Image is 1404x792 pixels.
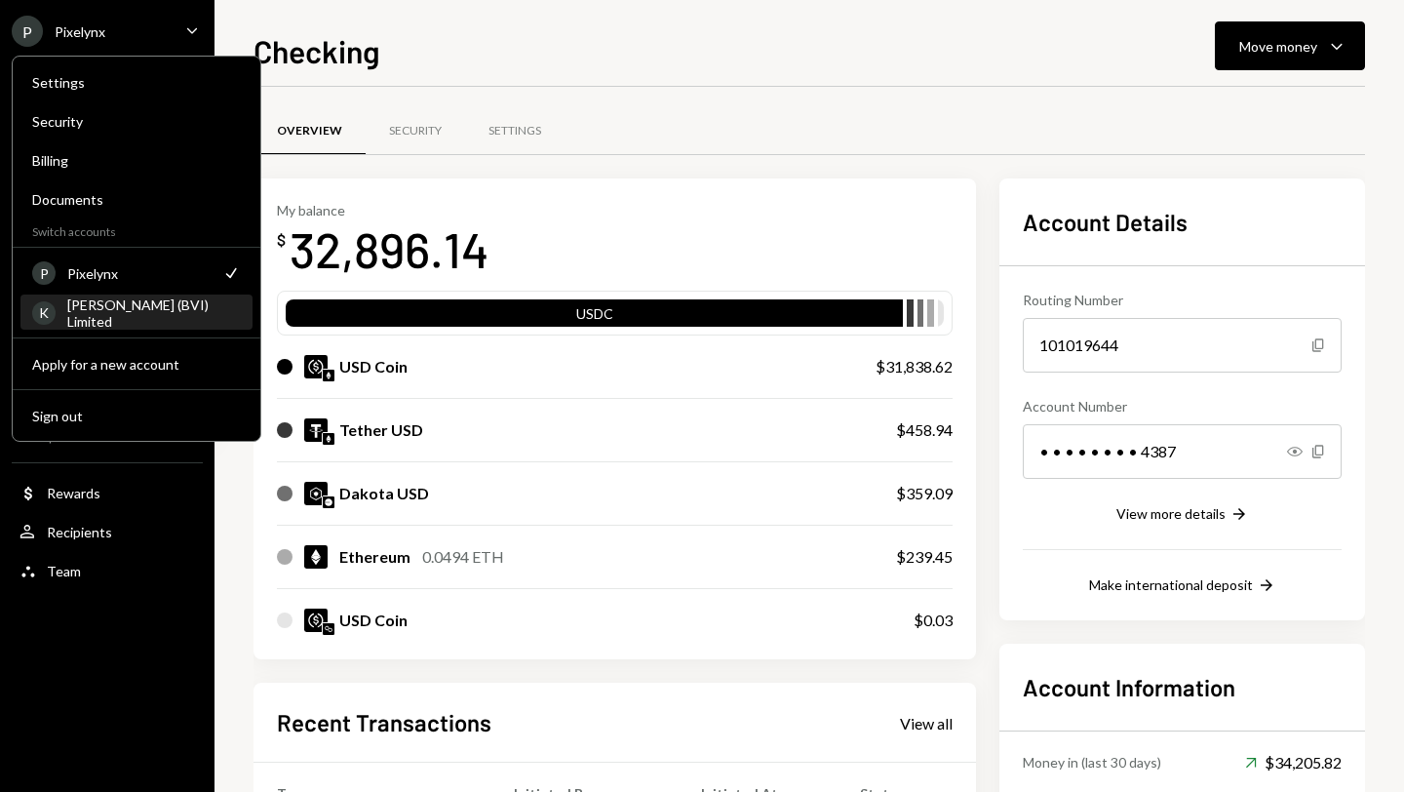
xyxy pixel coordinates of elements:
img: USDC [304,609,328,632]
div: Routing Number [1023,290,1342,310]
div: Account Number [1023,396,1342,416]
div: Move money [1239,36,1317,57]
div: Switch accounts [13,220,260,239]
div: Tether USD [339,418,423,442]
div: View more details [1116,505,1226,522]
a: Billing [20,142,253,178]
button: Move money [1215,21,1365,70]
div: K [32,301,56,325]
div: USD Coin [339,609,408,632]
div: $359.09 [896,482,953,505]
div: Dakota USD [339,482,429,505]
div: Apply for a new account [32,356,241,373]
img: ETH [304,545,328,569]
div: $34,205.82 [1245,751,1342,774]
a: Security [20,103,253,139]
img: USDT [304,418,328,442]
div: $458.94 [896,418,953,442]
img: base-mainnet [323,496,334,508]
img: USDC [304,355,328,378]
h2: Recent Transactions [277,706,491,738]
div: Sign out [32,408,241,424]
div: Documents [32,191,241,208]
a: Team [12,553,203,588]
div: Rewards [47,485,100,501]
div: Money in (last 30 days) [1023,752,1161,772]
div: USD Coin [339,355,408,378]
div: Pixelynx [55,23,105,40]
h2: Account Details [1023,206,1342,238]
a: Settings [465,106,565,156]
a: View all [900,712,953,733]
div: Pixelynx [67,265,210,282]
div: [PERSON_NAME] (BVI) Limited [67,297,241,330]
a: Recipients [12,514,203,549]
div: My balance [277,202,489,218]
div: USDC [286,303,903,331]
button: Make international deposit [1089,575,1276,597]
img: polygon-mainnet [323,623,334,635]
div: View all [900,714,953,733]
div: $239.45 [896,545,953,569]
div: Settings [32,74,241,91]
div: 0.0494 ETH [422,545,504,569]
div: Security [32,113,241,130]
div: 101019644 [1023,318,1342,373]
div: Settings [488,123,541,139]
h1: Checking [253,31,380,70]
div: P [12,16,43,47]
a: Rewards [12,475,203,510]
a: Documents [20,181,253,217]
div: 32,896.14 [290,218,489,280]
a: Security [366,106,465,156]
button: View more details [1116,504,1249,526]
button: Sign out [20,399,253,434]
a: K[PERSON_NAME] (BVI) Limited [20,295,253,330]
img: ethereum-mainnet [323,433,334,445]
img: DKUSD [304,482,328,505]
div: $31,838.62 [876,355,953,378]
div: $0.03 [914,609,953,632]
div: • • • • • • • • 4387 [1023,424,1342,479]
div: Security [389,123,442,139]
div: Billing [32,152,241,169]
div: P [32,261,56,285]
h2: Account Information [1023,671,1342,703]
img: ethereum-mainnet [323,370,334,381]
div: Ethereum [339,545,410,569]
a: Overview [253,106,366,156]
div: $ [277,230,286,250]
div: Recipients [47,524,112,540]
div: Team [47,563,81,579]
div: Overview [277,123,342,139]
button: Apply for a new account [20,347,253,382]
div: Make international deposit [1089,576,1253,593]
a: Settings [20,64,253,99]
